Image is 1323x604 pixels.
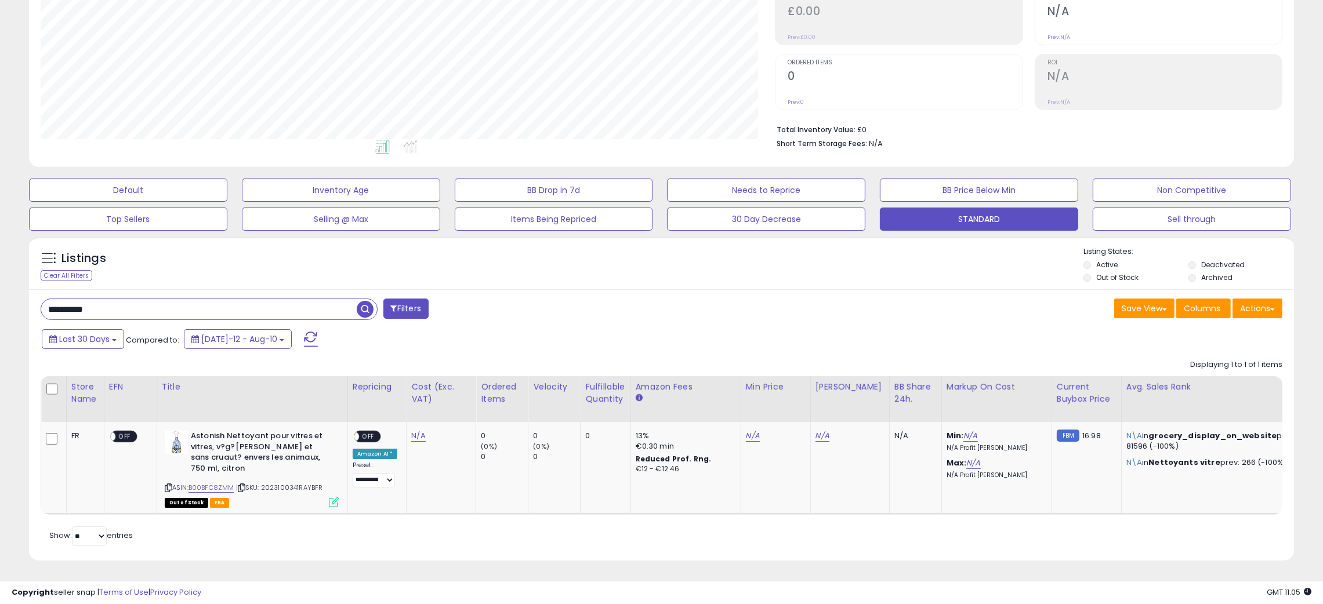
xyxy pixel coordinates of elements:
[41,270,92,281] div: Clear All Filters
[1267,587,1311,598] span: 2025-09-10 11:05 GMT
[966,457,980,469] a: N/A
[1126,431,1296,452] p: in prev: 81596 (-100%)
[1047,99,1070,105] small: Prev: N/A
[947,430,964,441] b: Min:
[533,442,549,451] small: (0%)
[353,381,402,393] div: Repricing
[636,431,732,441] div: 13%
[109,381,152,393] div: EFN
[184,329,292,349] button: [DATE]-12 - Aug-10
[636,441,732,452] div: €0.30 min
[788,60,1022,66] span: Ordered Items
[481,452,528,462] div: 0
[667,208,865,231] button: 30 Day Decrease
[1201,260,1245,270] label: Deactivated
[947,457,967,468] b: Max:
[1126,457,1142,468] span: N\A
[1176,299,1231,318] button: Columns
[1148,457,1220,468] span: Nettoyants vitre
[481,431,528,441] div: 0
[1126,430,1142,441] span: N\A
[99,587,148,598] a: Terms of Use
[788,70,1022,85] h2: 0
[49,530,133,541] span: Show: entries
[1083,246,1294,257] p: Listing States:
[746,381,806,393] div: Min Price
[1093,208,1291,231] button: Sell through
[1096,260,1118,270] label: Active
[359,432,378,442] span: OFF
[1093,179,1291,202] button: Non Competitive
[947,381,1047,393] div: Markup on Cost
[880,179,1078,202] button: BB Price Below Min
[210,498,230,508] span: FBA
[777,125,856,134] b: Total Inventory Value:
[1148,430,1277,441] span: grocery_display_on_website
[788,99,804,105] small: Prev: 0
[788,5,1022,20] h2: £0.00
[880,208,1078,231] button: STANDARD
[115,432,134,442] span: OFF
[12,587,54,598] strong: Copyright
[1126,381,1300,393] div: Avg. Sales Rank
[1184,303,1220,314] span: Columns
[353,461,398,487] div: Preset:
[636,454,712,464] b: Reduced Prof. Rng.
[42,329,124,349] button: Last 30 Days
[455,208,653,231] button: Items Being Repriced
[1057,381,1117,405] div: Current Buybox Price
[1114,299,1175,318] button: Save View
[636,381,736,393] div: Amazon Fees
[481,381,523,405] div: Ordered Items
[59,333,110,345] span: Last 30 Days
[869,138,883,149] span: N/A
[191,431,332,476] b: Astonish Nettoyant pour vitres et vitres, v?g?[PERSON_NAME] et sans cruaut? envers les animaux, 7...
[1047,70,1282,85] h2: N/A
[1233,299,1282,318] button: Actions
[941,376,1052,422] th: The percentage added to the cost of goods (COGS) that forms the calculator for Min & Max prices.
[150,587,201,598] a: Privacy Policy
[1047,34,1070,41] small: Prev: N/A
[1096,272,1139,282] label: Out of Stock
[61,250,106,267] h5: Listings
[894,431,933,441] div: N/A
[411,430,425,442] a: N/A
[353,449,398,459] div: Amazon AI *
[1082,430,1101,441] span: 16.98
[947,471,1043,479] p: N/A Profit [PERSON_NAME]
[165,431,339,506] div: ASIN:
[788,34,815,41] small: Prev: £0.00
[815,430,829,442] a: N/A
[636,393,643,403] small: Amazon Fees.
[165,431,188,454] img: 31xKbMBe0JL._SL40_.jpg
[947,444,1043,452] p: N/A Profit [PERSON_NAME]
[636,464,732,474] div: €12 - €12.46
[585,431,621,441] div: 0
[201,333,277,345] span: [DATE]-12 - Aug-10
[533,431,580,441] div: 0
[777,139,867,148] b: Short Term Storage Fees:
[1126,457,1296,468] p: in prev: 266 (-100%)
[746,430,760,442] a: N/A
[1047,5,1282,20] h2: N/A
[585,381,625,405] div: Fulfillable Quantity
[71,431,95,441] div: FR
[455,179,653,202] button: BB Drop in 7d
[411,381,471,405] div: Cost (Exc. VAT)
[1201,272,1233,282] label: Archived
[189,483,234,493] a: B00BFC8ZMM
[236,483,323,492] span: | SKU: 2023100341RAYBFR
[165,498,208,508] span: All listings that are currently out of stock and unavailable for purchase on Amazon
[894,381,937,405] div: BB Share 24h.
[29,208,227,231] button: Top Sellers
[242,179,440,202] button: Inventory Age
[533,381,575,393] div: Velocity
[481,442,497,451] small: (0%)
[1057,430,1079,442] small: FBM
[777,122,1274,136] li: £0
[242,208,440,231] button: Selling @ Max
[71,381,99,405] div: Store Name
[1047,60,1282,66] span: ROI
[383,299,429,319] button: Filters
[12,587,201,598] div: seller snap | |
